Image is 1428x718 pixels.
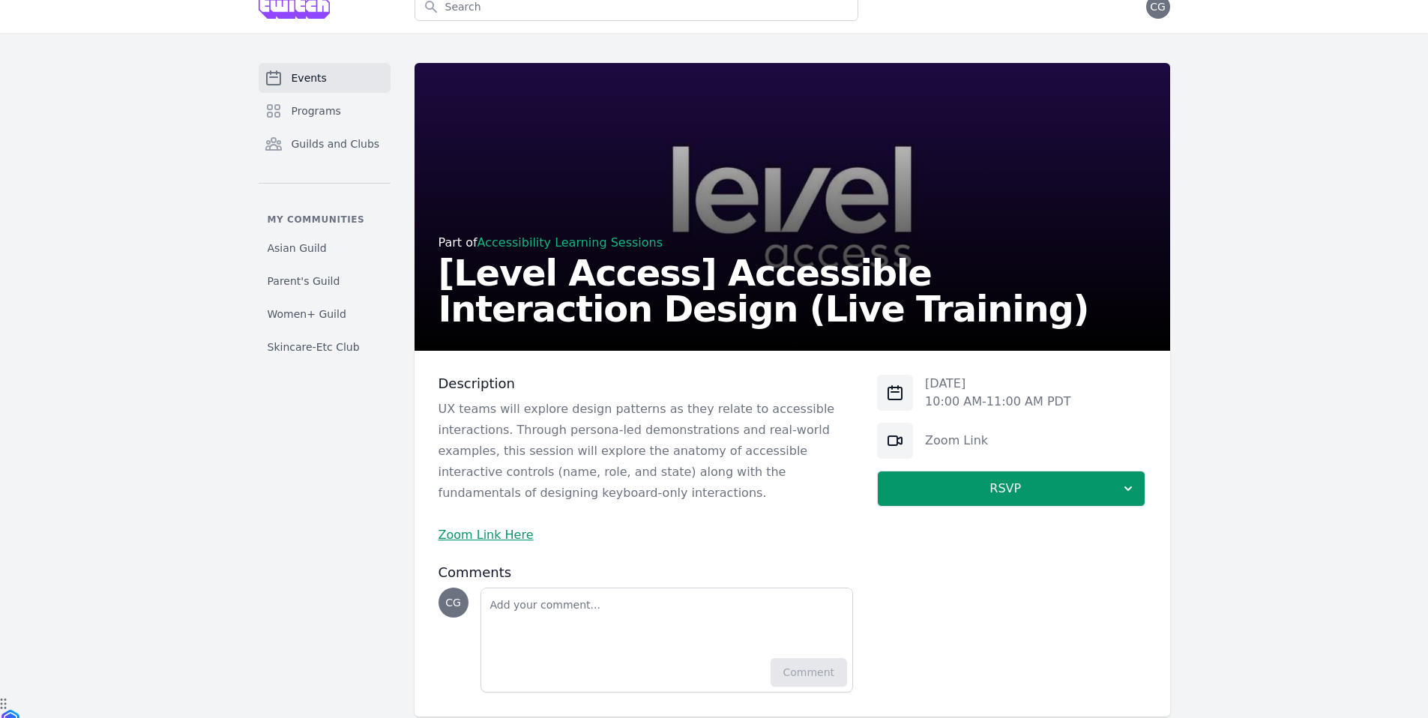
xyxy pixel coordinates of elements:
[259,235,391,262] a: Asian Guild
[292,136,380,151] span: Guilds and Clubs
[445,597,461,608] span: CG
[259,129,391,159] a: Guilds and Clubs
[439,375,854,393] h3: Description
[477,235,663,250] a: Accessibility Learning Sessions
[925,433,988,447] a: Zoom Link
[292,103,341,118] span: Programs
[268,241,327,256] span: Asian Guild
[439,528,534,542] a: Zoom Link Here
[259,63,391,360] nav: Sidebar
[771,658,848,687] button: Comment
[925,375,1071,393] p: [DATE]
[439,255,1146,327] h2: [Level Access] Accessible Interaction Design (Live Training)
[259,96,391,126] a: Programs
[259,214,391,226] p: My communities
[268,340,360,355] span: Skincare-Etc Club
[259,268,391,295] a: Parent's Guild
[259,334,391,360] a: Skincare-Etc Club
[925,393,1071,411] p: 10:00 AM - 11:00 AM PDT
[1150,1,1166,12] span: CG
[890,480,1121,498] span: RSVP
[877,471,1145,507] button: RSVP
[439,564,854,582] h3: Comments
[259,301,391,328] a: Women+ Guild
[259,63,391,93] a: Events
[439,234,1146,252] div: Part of
[268,274,340,289] span: Parent's Guild
[292,70,327,85] span: Events
[268,307,346,322] span: Women+ Guild
[439,399,854,504] p: UX teams will explore design patterns as they relate to accessible interactions. Through persona-...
